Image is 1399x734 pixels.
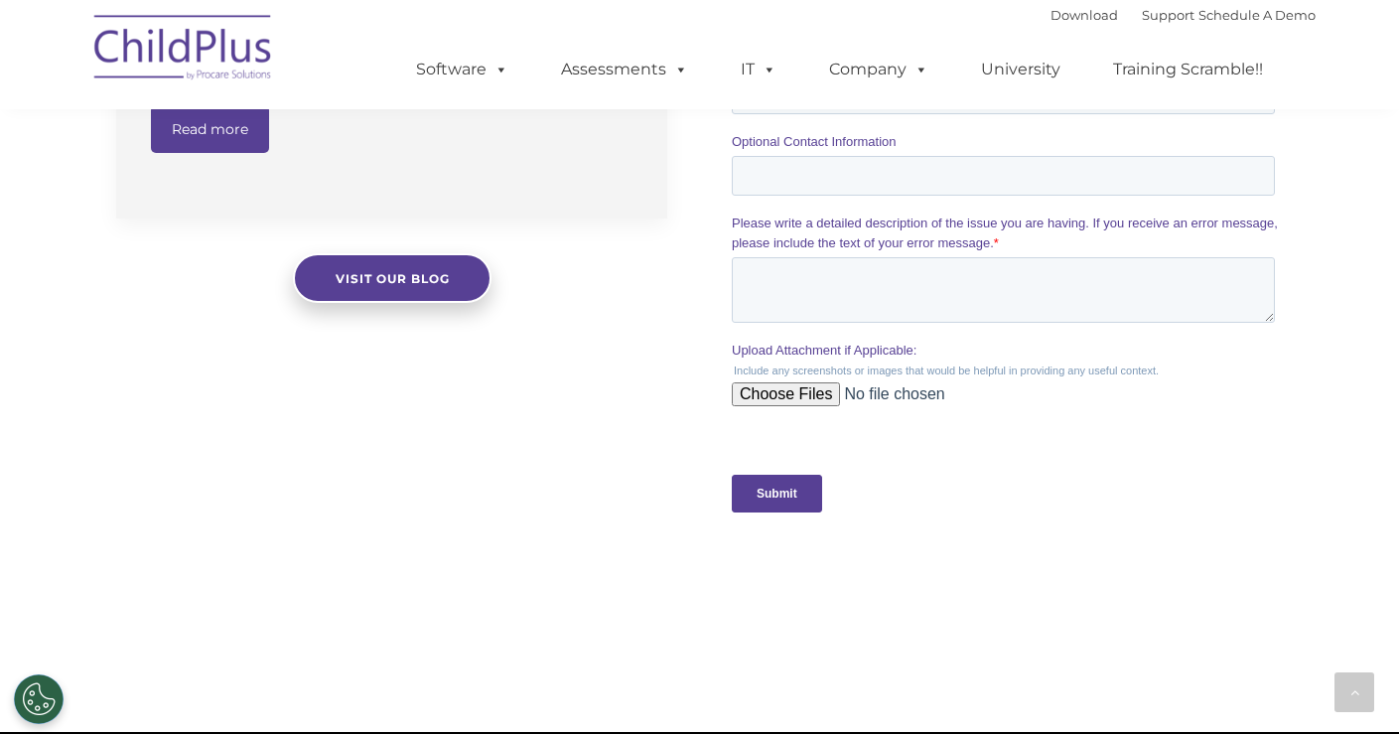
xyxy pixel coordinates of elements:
[276,213,360,227] span: Phone number
[721,50,796,89] a: IT
[335,271,449,286] span: Visit our blog
[961,50,1080,89] a: University
[151,105,269,153] a: Read more
[396,50,528,89] a: Software
[1064,519,1399,734] iframe: Chat Widget
[1050,7,1118,23] a: Download
[809,50,948,89] a: Company
[1050,7,1316,23] font: |
[84,1,283,100] img: ChildPlus by Procare Solutions
[541,50,708,89] a: Assessments
[1198,7,1316,23] a: Schedule A Demo
[276,131,337,146] span: Last name
[1142,7,1194,23] a: Support
[293,253,491,303] a: Visit our blog
[14,674,64,724] button: Cookies Settings
[1093,50,1283,89] a: Training Scramble!!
